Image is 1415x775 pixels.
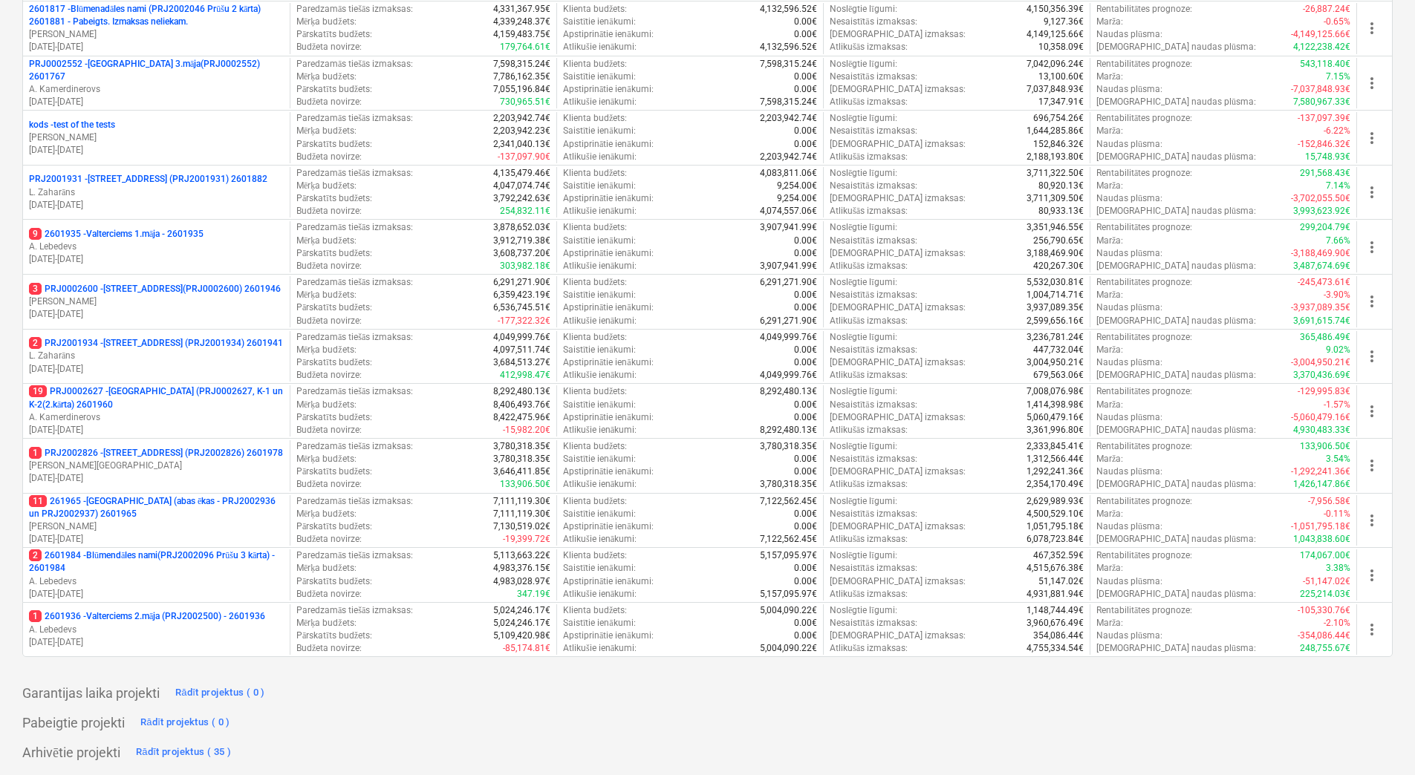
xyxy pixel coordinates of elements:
p: 4,135,479.46€ [493,167,550,180]
p: [PERSON_NAME] [29,28,284,41]
p: L. Zaharāns [29,350,284,362]
p: kods - test of the tests [29,119,115,131]
p: [DEMOGRAPHIC_DATA] izmaksas : [830,247,966,260]
p: 730,965.51€ [500,96,550,108]
p: Noslēgtie līgumi : [830,112,897,125]
p: Budžeta novirze : [296,96,362,108]
p: 4,132,596.52€ [760,3,817,16]
p: 0.00€ [794,125,817,137]
p: 696,754.26€ [1033,112,1084,125]
p: Marža : [1096,71,1123,83]
span: more_vert [1363,129,1381,147]
p: Paredzamās tiešās izmaksas : [296,331,413,344]
p: 3,937,089.35€ [1027,301,1084,314]
p: Saistītie ienākumi : [563,180,636,192]
p: 7,042,096.24€ [1027,58,1084,71]
p: Noslēgtie līgumi : [830,3,897,16]
p: 9,127.36€ [1044,16,1084,28]
p: 3,487,674.69€ [1293,260,1350,272]
span: more_vert [1363,402,1381,420]
p: 3,351,946.55€ [1027,221,1084,234]
p: Apstiprinātie ienākumi : [563,83,654,96]
button: Rādīt projektus ( 0 ) [137,710,234,734]
p: 7.15% [1326,71,1350,83]
p: 2601936 - Valterciems 2.māja (PRJ2002500) - 2601936 [29,610,265,623]
p: Budžeta novirze : [296,315,362,327]
p: Marža : [1096,344,1123,356]
p: Atlikušie ienākumi : [563,315,637,327]
p: Apstiprinātie ienākumi : [563,247,654,260]
p: [DEMOGRAPHIC_DATA] izmaksas : [830,28,966,41]
p: [DATE] - [DATE] [29,424,284,436]
p: 152,846.32€ [1033,138,1084,151]
p: 80,933.13€ [1038,205,1084,218]
p: 4,132,596.52€ [760,41,817,53]
p: [DEMOGRAPHIC_DATA] izmaksas : [830,192,966,205]
div: 19PRJ0002627 -[GEOGRAPHIC_DATA] (PRJ0002627, K-1 un K-2(2.kārta) 2601960A. Kamerdinerovs[DATE]-[D... [29,385,284,436]
p: Saistītie ienākumi : [563,289,636,301]
p: 4,150,356.39€ [1027,3,1084,16]
span: 1 [29,447,42,459]
p: 254,832.11€ [500,205,550,218]
p: L. Zaharāns [29,186,284,199]
p: Mērķa budžets : [296,235,357,247]
span: more_vert [1363,621,1381,638]
div: 1PRJ2002826 -[STREET_ADDRESS] (PRJ2002826) 2601978[PERSON_NAME][GEOGRAPHIC_DATA][DATE]-[DATE] [29,447,284,485]
p: Pārskatīts budžets : [296,247,372,260]
p: Saistītie ienākumi : [563,71,636,83]
div: 2601817 -Blūmenadāles nami (PRJ2002046 Prūšu 2 kārta) 2601881 - Pabeigts. Izmaksas neliekam.[PERS... [29,3,284,54]
p: Pārskatīts budžets : [296,83,372,96]
p: Mērķa budžets : [296,180,357,192]
p: [DEMOGRAPHIC_DATA] naudas plūsma : [1096,369,1256,382]
p: Atlikušie ienākumi : [563,205,637,218]
p: Naudas plūsma : [1096,356,1162,369]
p: A. Lebedevs [29,624,284,636]
button: Rādīt projektus ( 35 ) [132,740,235,764]
p: [DATE] - [DATE] [29,533,284,546]
p: 303,982.18€ [500,260,550,272]
p: -3.90% [1324,289,1350,301]
span: more_vert [1363,19,1381,37]
p: Rentabilitātes prognoze : [1096,221,1192,234]
p: -3,004,950.21€ [1291,356,1350,369]
p: Mērķa budžets : [296,16,357,28]
p: Budžeta novirze : [296,260,362,272]
p: Naudas plūsma : [1096,192,1162,205]
p: 3,236,781.24€ [1027,331,1084,344]
p: Noslēgtie līgumi : [830,221,897,234]
p: Apstiprinātie ienākumi : [563,28,654,41]
p: Atlikušās izmaksas : [830,41,908,53]
p: 3,684,513.27€ [493,356,550,369]
p: 5,532,030.81€ [1027,276,1084,289]
p: 7,055,196.84€ [493,83,550,96]
p: 4,049,999.76€ [760,369,817,382]
p: 7,580,967.33€ [1293,96,1350,108]
p: A. Lebedevs [29,575,284,588]
p: 7,786,162.35€ [493,71,550,83]
p: Naudas plūsma : [1096,28,1162,41]
p: 0.00€ [794,28,817,41]
p: Saistītie ienākumi : [563,235,636,247]
p: Paredzamās tiešās izmaksas : [296,167,413,180]
span: 19 [29,385,47,397]
p: Paredzamās tiešās izmaksas : [296,58,413,71]
p: 3,711,322.50€ [1027,167,1084,180]
p: 3,691,615.74€ [1293,315,1350,327]
span: more_vert [1363,457,1381,474]
p: 2,188,193.80€ [1027,151,1084,163]
p: 6,291,271.90€ [760,276,817,289]
p: [DEMOGRAPHIC_DATA] naudas plūsma : [1096,96,1256,108]
p: [PERSON_NAME][GEOGRAPHIC_DATA] [29,460,284,472]
p: [DATE] - [DATE] [29,199,284,212]
span: 2 [29,549,42,561]
span: more_vert [1363,238,1381,256]
p: 0.00€ [794,344,817,356]
p: [DEMOGRAPHIC_DATA] naudas plūsma : [1096,260,1256,272]
p: -6.22% [1324,125,1350,137]
p: Pārskatīts budžets : [296,28,372,41]
p: -137,097.90€ [498,151,550,163]
div: 2PRJ2001934 -[STREET_ADDRESS] (PRJ2001934) 2601941L. Zaharāns[DATE]-[DATE] [29,337,284,375]
p: Rentabilitātes prognoze : [1096,276,1192,289]
p: [DATE] - [DATE] [29,96,284,108]
p: [DEMOGRAPHIC_DATA] naudas plūsma : [1096,151,1256,163]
